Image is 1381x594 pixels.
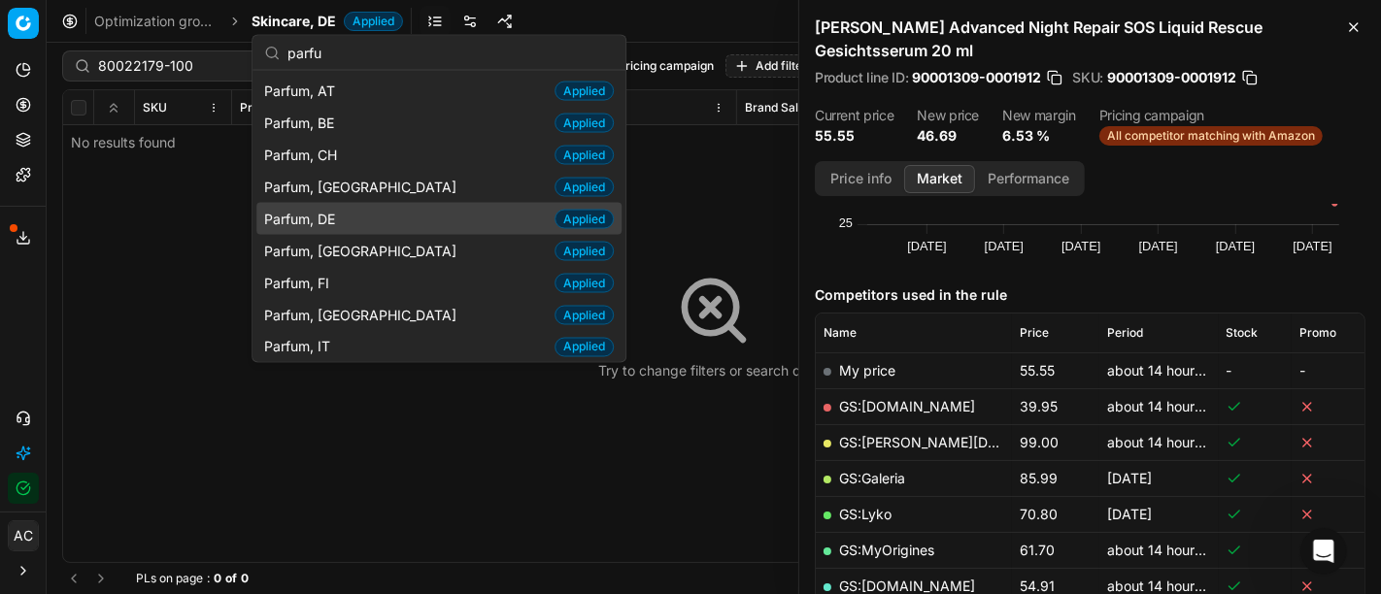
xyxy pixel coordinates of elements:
span: Promo [1299,325,1336,341]
button: Market [904,165,975,193]
span: Applied [555,114,614,133]
span: Applied [555,82,614,101]
span: 54.91 [1020,577,1055,594]
span: Period [1107,325,1143,341]
span: Parfum, [GEOGRAPHIC_DATA] [264,177,464,196]
span: SKU : [1072,71,1103,84]
span: Parfum, AT [264,81,343,100]
span: 90001309-0001912 [912,68,1041,87]
text: [DATE] [907,239,946,253]
strong: 0 [214,571,221,586]
span: [DATE] [1107,506,1152,522]
dt: New margin [1002,109,1076,122]
span: Applied [555,338,614,357]
input: Search groups... [287,33,614,72]
button: Go to previous page [62,567,85,590]
span: about 14 hours ago [1107,542,1229,558]
button: AC [8,520,39,551]
div: Try to change filters or search query [598,361,829,380]
span: about 14 hours ago [1107,577,1229,594]
span: All competitor matching with Amazon [1099,126,1323,146]
span: Parfum, BE [264,113,342,132]
a: GS:[DOMAIN_NAME] [839,577,975,594]
td: - [1292,352,1364,388]
button: Go to next page [89,567,113,590]
dt: Pricing campaign [1099,109,1323,122]
button: Expand all [102,96,125,119]
text: [DATE] [985,239,1024,253]
nav: breadcrumb [94,12,403,31]
span: Name [824,325,857,341]
span: SKU [143,100,167,115]
button: Add filter [725,54,816,78]
span: Applied [344,12,403,31]
dt: Current price [815,109,893,122]
h2: [PERSON_NAME] Advanced Night Repair SOS Liquid Rescue Gesichtsserum 20 ml [815,16,1365,62]
span: Skincare, DE [252,12,336,31]
span: about 14 hours ago [1107,398,1229,414]
span: Applied [555,178,614,197]
span: Brand Sales Flag [745,100,837,115]
h5: Competitors used in the rule [815,285,1365,305]
span: Applied [555,242,614,261]
span: Parfum, CH [264,145,345,164]
span: PLs on page [136,571,203,586]
span: Applied [555,274,614,293]
span: AC [9,521,38,550]
span: Applied [555,210,614,229]
text: [DATE] [1293,239,1331,253]
span: 55.55 [1020,362,1055,379]
span: about 14 hours ago [1107,362,1229,379]
span: My price [839,362,895,379]
nav: pagination [62,567,113,590]
td: - [1219,352,1292,388]
iframe: Intercom live chat [1300,528,1347,575]
strong: 0 [241,571,249,586]
a: GS:MyOrigines [839,542,934,558]
span: 70.80 [1020,506,1058,522]
button: Pricing campaign [610,54,722,78]
dd: 55.55 [815,126,893,146]
button: Price info [818,165,904,193]
span: 39.95 [1020,398,1058,414]
span: Product line ID : [815,71,908,84]
span: [DATE] [1107,470,1152,486]
span: 85.99 [1020,470,1058,486]
a: GS:[DOMAIN_NAME] [839,398,975,414]
div: Suggestions [253,71,625,362]
text: [DATE] [1216,239,1255,253]
span: about 14 hours ago [1107,434,1229,450]
a: Optimization groups [94,12,219,31]
a: GS:[PERSON_NAME][DOMAIN_NAME] [839,434,1087,450]
dd: 46.69 [917,126,979,146]
a: GS:Lyko [839,506,892,522]
span: Price [1020,325,1049,341]
span: 90001309-0001912 [1107,68,1236,87]
span: Parfum, DE [264,209,343,228]
span: Applied [555,306,614,325]
span: Parfum, [GEOGRAPHIC_DATA] [264,305,464,324]
span: Product line name [240,100,340,115]
text: [DATE] [1139,239,1178,253]
span: Skincare, DEApplied [252,12,403,31]
dd: 6.53 % [1002,126,1076,146]
span: Parfum, FI [264,273,337,292]
div: : [136,571,249,586]
a: GS:Galeria [839,470,905,486]
input: Search by SKU or title [98,56,311,76]
span: 61.70 [1020,542,1055,558]
button: Performance [975,165,1082,193]
text: [DATE] [1061,239,1100,253]
span: Parfum, [GEOGRAPHIC_DATA] [264,241,464,260]
strong: of [225,571,237,586]
dt: New price [917,109,979,122]
text: 25 [839,215,853,230]
span: Stock [1227,325,1259,341]
span: Applied [555,146,614,165]
span: 99.00 [1020,434,1059,450]
span: Parfum, IT [264,337,338,356]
